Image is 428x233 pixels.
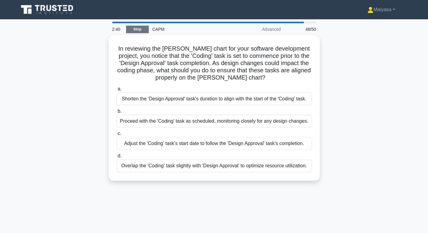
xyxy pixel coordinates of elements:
span: c. [118,131,121,136]
div: Shorten the 'Design Approval' task's duration to align with the start of the 'Coding' task. [116,93,312,105]
span: b. [118,109,122,114]
div: 2:40 [109,23,126,35]
div: 48/50 [284,23,320,35]
div: Adjust the 'Coding' task's start date to follow the 'Design Approval' task's completion. [116,137,312,150]
div: Proceed with the 'Coding' task as scheduled, monitoring closely for any design changes. [116,115,312,128]
h5: In reviewing the [PERSON_NAME] chart for your software development project, you notice that the '... [116,45,312,82]
span: a. [118,86,122,91]
span: d. [118,153,122,158]
a: Maiyasa [353,4,410,16]
div: CAPM [149,23,232,35]
div: Overlap the 'Coding' task slightly with 'Design Approval' to optimize resource utilization. [116,159,312,172]
div: Advanced [232,23,284,35]
a: Stop [126,26,149,33]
